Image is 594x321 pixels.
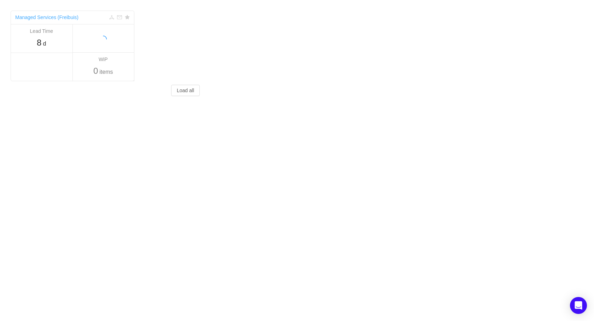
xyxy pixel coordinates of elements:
i: icon: star [125,15,130,20]
div: WiP [76,56,131,63]
span: items [99,68,113,76]
div: Lead Time [14,28,69,35]
a: Managed Services (Freibuis) [15,14,78,20]
button: Load all [171,85,200,96]
div: Open Intercom Messenger [570,297,587,314]
i: icon: loading [100,36,107,43]
span: 0 [93,66,98,76]
span: 8 [37,38,41,47]
i: icon: mail [117,15,122,20]
span: d [43,40,46,48]
i: icon: deployment-unit [109,15,114,20]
